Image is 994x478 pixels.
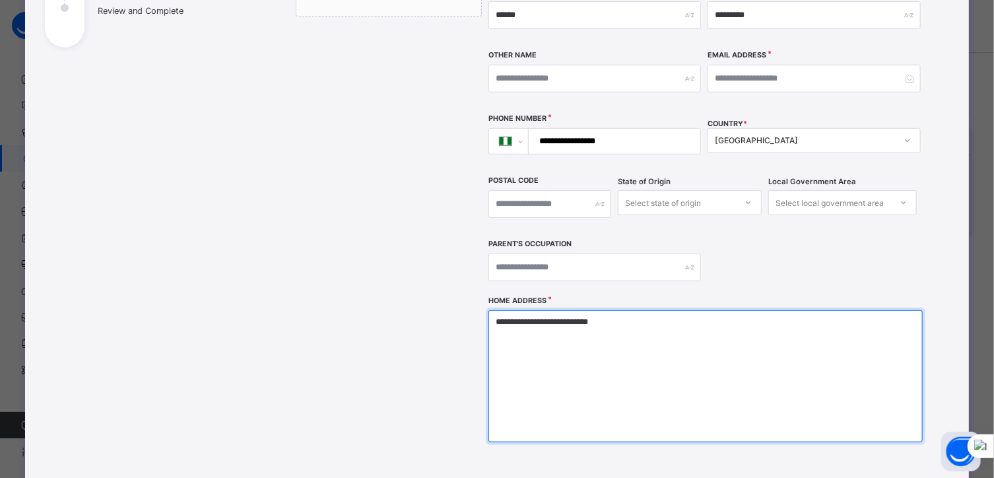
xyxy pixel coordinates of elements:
label: Phone Number [488,114,547,123]
label: Postal Code [488,176,539,185]
label: Parent's Occupation [488,240,572,248]
label: Other Name [488,51,537,59]
button: Open asap [941,432,981,471]
div: [GEOGRAPHIC_DATA] [715,136,896,146]
span: COUNTRY [708,119,747,128]
label: Email Address [708,51,766,59]
span: State of Origin [618,177,671,186]
span: Local Government Area [768,177,856,186]
label: Home Address [488,296,547,305]
div: Select local government area [776,190,884,215]
div: Select state of origin [625,190,701,215]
